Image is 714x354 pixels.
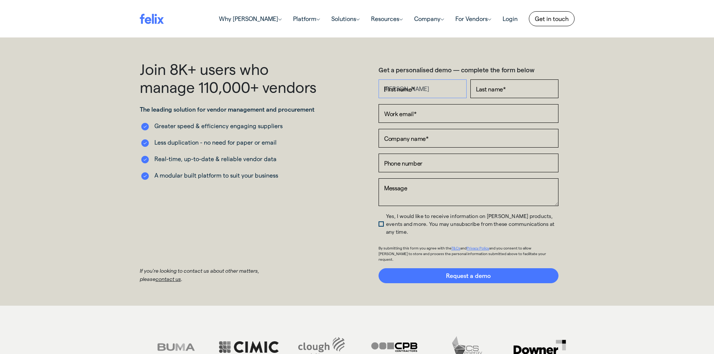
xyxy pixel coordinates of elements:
[140,106,314,113] strong: The leading solution for vendor management and procurement
[379,246,546,261] span: and you consent to allow [PERSON_NAME] to store and process the personal information submitted ab...
[386,213,554,235] span: Yes, I would like to receive information on [PERSON_NAME] products, events and more. You may unsu...
[140,154,320,163] li: Real-time, up-to-date & reliable vendor data
[409,11,450,26] a: Company
[379,246,451,250] span: By submitting this form you agree with the
[140,121,320,130] li: Greater speed & efficiency engaging suppliers
[213,11,287,26] a: Why [PERSON_NAME]
[156,276,181,282] a: contact us
[460,246,467,250] span: and
[451,246,460,250] a: T&Cs
[140,138,320,147] li: Less duplication - no need for paper or email
[365,11,409,26] a: Resources
[326,11,365,26] a: Solutions
[497,11,523,26] a: Login
[140,267,290,284] p: If you're looking to contact us about other matters, please .
[450,11,497,26] a: For Vendors
[379,268,558,283] input: Request a demo
[529,11,575,26] a: Get in touch
[467,246,489,250] a: Privacy Policy
[140,171,320,180] li: A modular built platform to suit your business
[140,60,320,96] h1: Join 8K+ users who manage 110,000+ vendors
[140,13,164,24] img: felix logo
[287,11,326,26] a: Platform
[379,66,534,73] strong: Get a personalised demo — complete the form below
